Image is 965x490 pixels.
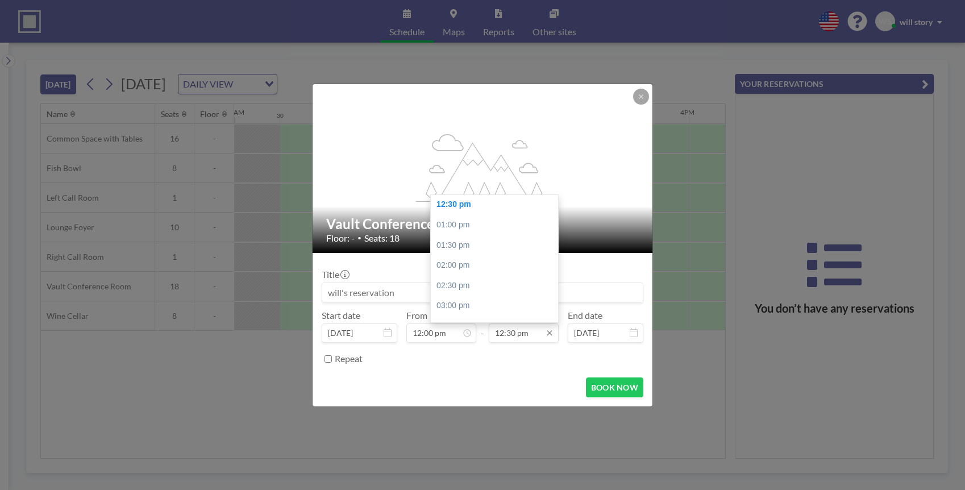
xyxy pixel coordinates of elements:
[431,276,558,296] div: 02:30 pm
[431,255,558,276] div: 02:00 pm
[335,353,363,364] label: Repeat
[364,232,400,244] span: Seats: 18
[431,235,558,256] div: 01:30 pm
[326,232,355,244] span: Floor: -
[326,215,640,232] h2: Vault Conference Room
[431,194,558,215] div: 12:30 pm
[322,269,348,280] label: Title
[568,310,602,321] label: End date
[406,310,427,321] label: From
[481,314,484,339] span: -
[431,215,558,235] div: 01:00 pm
[322,310,360,321] label: Start date
[357,234,361,242] span: •
[322,283,643,302] input: will's reservation
[431,296,558,316] div: 03:00 pm
[586,377,643,397] button: BOOK NOW
[431,316,558,337] div: 03:30 pm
